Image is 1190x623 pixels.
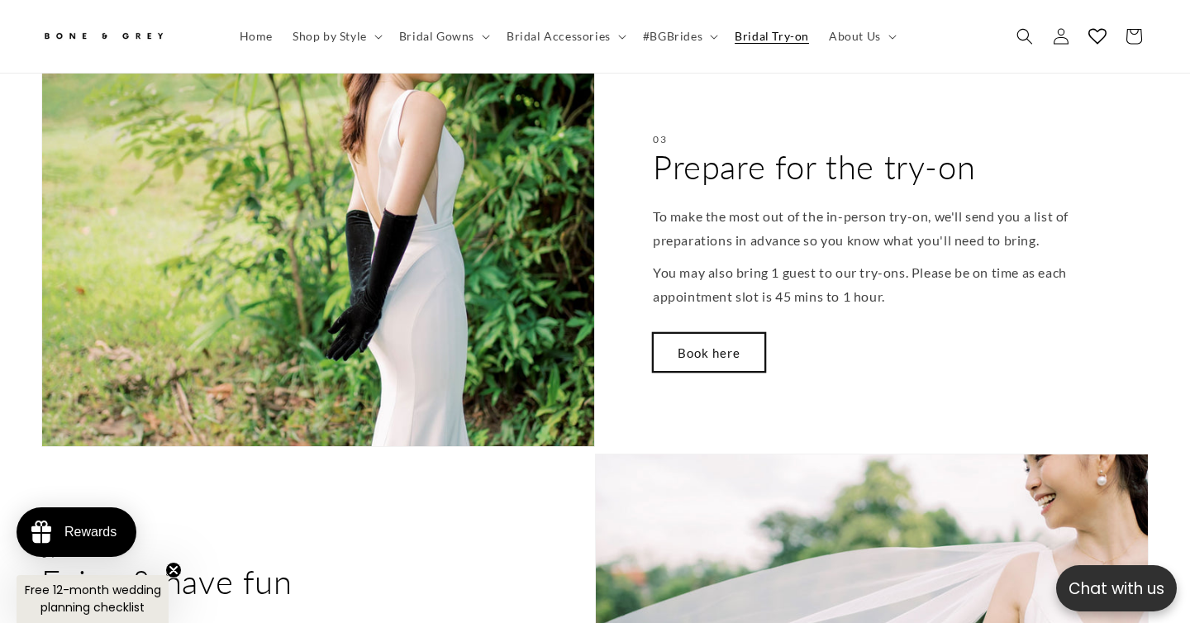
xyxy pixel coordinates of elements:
[819,19,903,54] summary: About Us
[293,29,367,44] span: Shop by Style
[829,29,881,44] span: About Us
[507,29,611,44] span: Bridal Accessories
[653,205,1149,253] p: To make the most out of the in-person try-on, we'll send you a list of preparations in advance so...
[399,29,474,44] span: Bridal Gowns
[389,19,497,54] summary: Bridal Gowns
[17,575,169,623] div: Free 12-month wedding planning checklistClose teaser
[42,68,594,446] img: Sasha Black Velvet Gloves | Bone & Grey Bridal Accessories
[653,261,1149,309] p: You may also bring 1 guest to our try-ons. Please be on time as each appointment slot is 45 mins ...
[64,525,117,540] div: Rewards
[240,29,273,44] span: Home
[283,19,389,54] summary: Shop by Style
[165,562,182,578] button: Close teaser
[1056,577,1177,601] p: Chat with us
[497,19,633,54] summary: Bridal Accessories
[41,23,165,50] img: Bone and Grey Bridal
[230,19,283,54] a: Home
[1007,18,1043,55] summary: Search
[653,134,667,145] p: 03
[25,582,161,616] span: Free 12-month wedding planning checklist
[36,17,213,56] a: Bone and Grey Bridal
[653,333,765,372] a: Book here
[633,19,725,54] summary: #BGBrides
[643,29,702,44] span: #BGBrides
[725,19,819,54] a: Bridal Try-on
[735,29,809,44] span: Bridal Try-on
[653,145,975,188] h2: Prepare for the try-on
[1056,565,1177,611] button: Open chatbox
[41,560,293,603] h2: Enjoy & have fun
